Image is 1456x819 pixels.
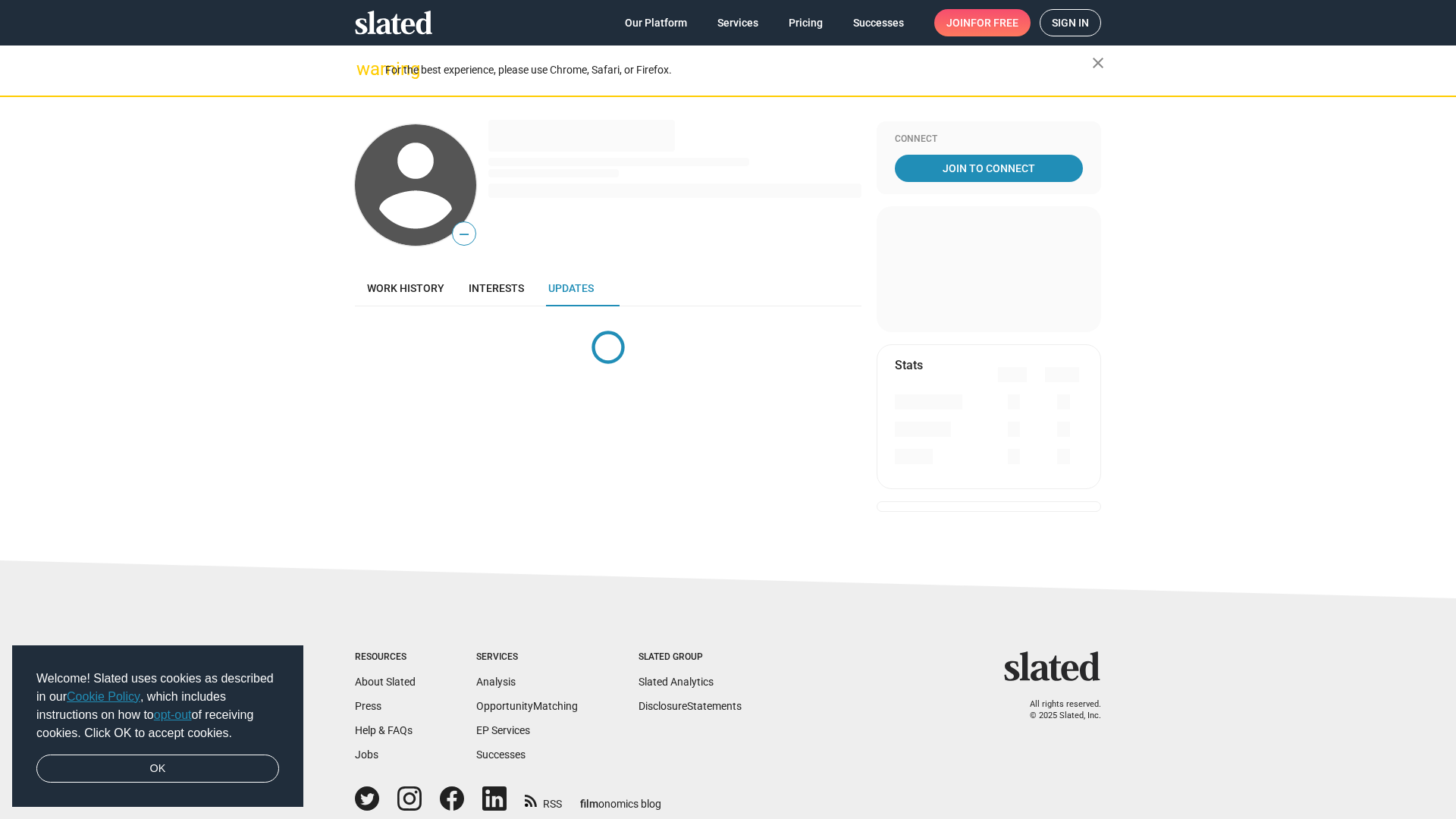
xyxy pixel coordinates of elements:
a: DisclosureStatements [639,700,742,712]
span: — [453,224,475,244]
div: Connect [895,133,1083,146]
div: Slated Group [639,651,742,664]
a: Analysis [476,676,516,688]
span: film [580,798,598,810]
span: Updates [548,282,594,294]
div: Resources [355,651,416,664]
span: Services [717,9,758,36]
a: About Slated [355,676,416,688]
p: All rights reserved. © 2025 Slated, Inc. [1014,699,1101,721]
a: Updates [536,270,606,306]
div: cookieconsent [12,645,303,808]
a: Help & FAQs [355,724,413,736]
div: For the best experience, please use Chrome, Safari, or Firefox. [385,60,1092,80]
a: opt-out [154,708,192,721]
a: RSS [525,788,562,811]
a: Pricing [777,9,835,36]
mat-icon: close [1089,54,1107,72]
a: dismiss cookie message [36,755,279,783]
mat-card-title: Stats [895,357,923,373]
span: Successes [853,9,904,36]
a: Work history [355,270,457,306]
a: Successes [841,9,916,36]
span: Pricing [789,9,823,36]
a: Interests [457,270,536,306]
span: Sign in [1052,10,1089,36]
a: Successes [476,748,526,761]
a: Join To Connect [895,155,1083,182]
span: Welcome! Slated uses cookies as described in our , which includes instructions on how to of recei... [36,670,279,742]
span: Join To Connect [898,155,1080,182]
a: Press [355,700,381,712]
div: Services [476,651,578,664]
a: filmonomics blog [580,785,661,811]
span: Work history [367,282,444,294]
a: OpportunityMatching [476,700,578,712]
span: Our Platform [625,9,687,36]
a: Our Platform [613,9,699,36]
a: Services [705,9,770,36]
a: EP Services [476,724,530,736]
a: Joinfor free [934,9,1031,36]
a: Sign in [1040,9,1101,36]
a: Jobs [355,748,378,761]
a: Slated Analytics [639,676,714,688]
mat-icon: warning [356,60,375,78]
span: for free [971,9,1018,36]
span: Interests [469,282,524,294]
span: Join [946,9,1018,36]
a: Cookie Policy [67,690,140,703]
